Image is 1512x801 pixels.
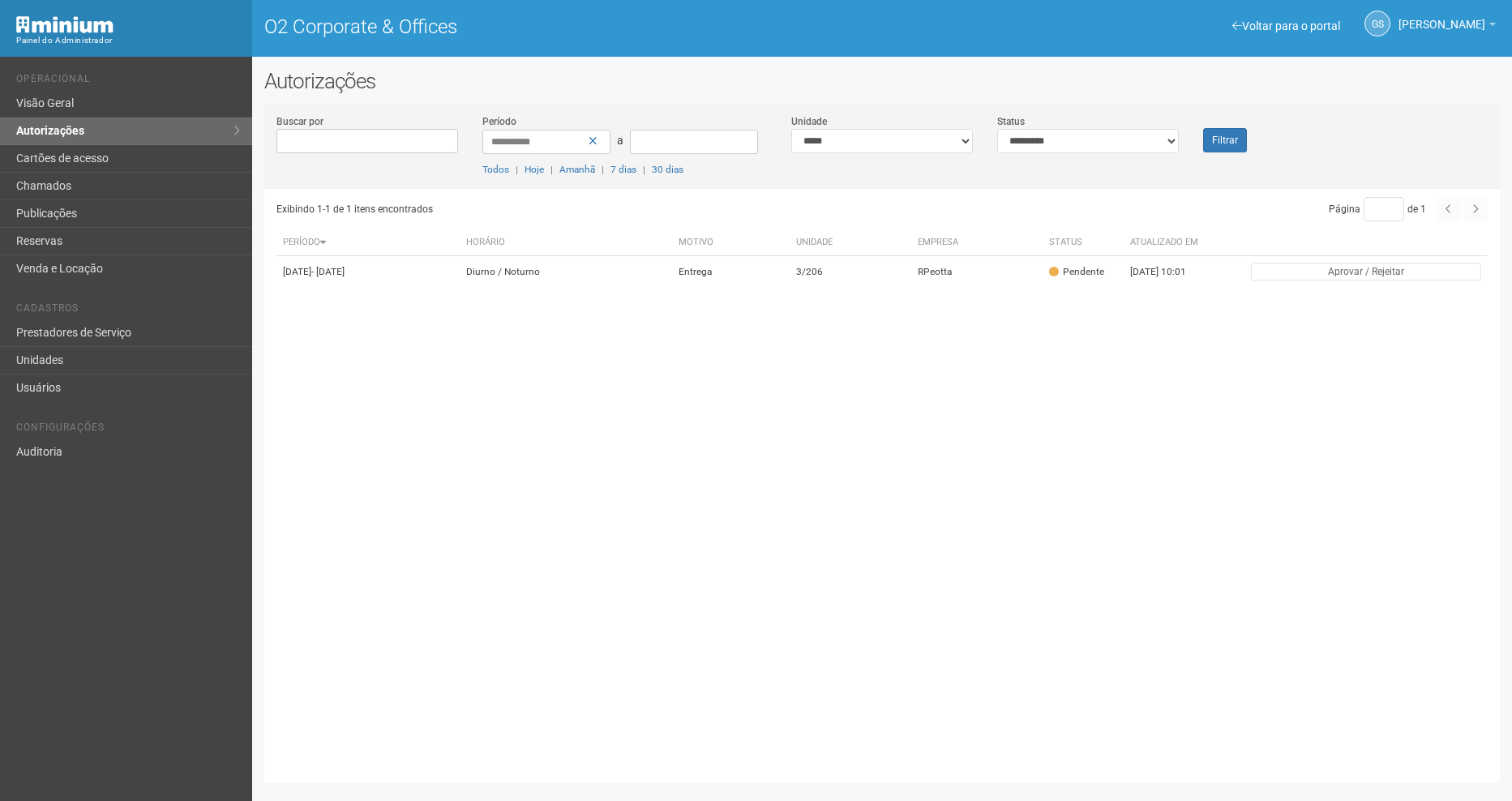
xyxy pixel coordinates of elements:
[911,256,1043,288] td: RPeotta
[602,164,604,175] span: |
[16,422,240,439] li: Configurações
[1232,19,1340,32] a: Voltar para o portal
[264,69,1500,93] h2: Autorizações
[264,16,870,37] h1: O2 Corporate & Offices
[16,33,240,48] div: Painel do Administrador
[911,229,1043,256] th: Empresa
[559,164,595,175] a: Amanhã
[652,164,683,175] a: 30 dias
[1049,265,1104,279] div: Pendente
[276,114,323,129] label: Buscar por
[790,229,911,256] th: Unidade
[1203,128,1247,152] button: Filtrar
[482,164,509,175] a: Todos
[276,197,877,221] div: Exibindo 1-1 de 1 itens encontrados
[550,164,553,175] span: |
[672,229,790,256] th: Motivo
[997,114,1025,129] label: Status
[1398,2,1485,31] span: Gabriela Souza
[16,16,114,33] img: Minium
[311,266,345,277] span: - [DATE]
[1124,256,1213,288] td: [DATE] 10:01
[791,114,827,129] label: Unidade
[460,229,673,256] th: Horário
[672,256,790,288] td: Entrega
[16,302,240,319] li: Cadastros
[1124,229,1213,256] th: Atualizado em
[1043,229,1124,256] th: Status
[482,114,516,129] label: Período
[16,73,240,90] li: Operacional
[276,256,460,288] td: [DATE]
[1398,20,1496,33] a: [PERSON_NAME]
[1364,11,1390,36] a: GS
[610,164,636,175] a: 7 dias
[516,164,518,175] span: |
[525,164,544,175] a: Hoje
[1329,203,1426,215] span: Página de 1
[790,256,911,288] td: 3/206
[460,256,673,288] td: Diurno / Noturno
[276,229,460,256] th: Período
[1251,263,1481,281] button: Aprovar / Rejeitar
[643,164,645,175] span: |
[617,134,623,147] span: a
